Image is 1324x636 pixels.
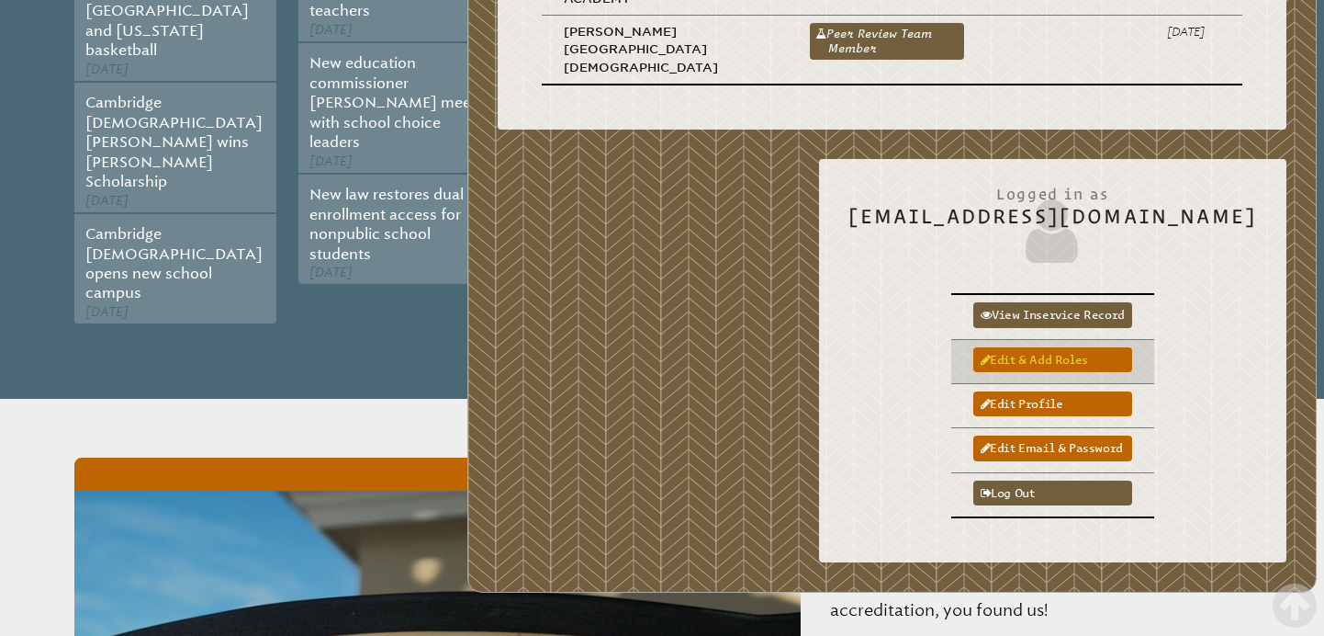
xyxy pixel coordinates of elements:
[309,54,484,151] a: New education commissioner [PERSON_NAME] meets with school choice leaders
[309,153,353,169] span: [DATE]
[848,176,1257,267] h2: [EMAIL_ADDRESS][DOMAIN_NAME]
[973,481,1132,505] a: Log out
[973,347,1132,372] a: Edit & add roles
[85,304,129,320] span: [DATE]
[973,302,1132,327] a: View inservice record
[85,94,263,190] a: Cambridge [DEMOGRAPHIC_DATA][PERSON_NAME] wins [PERSON_NAME] Scholarship
[309,265,353,280] span: [DATE]
[848,176,1257,205] span: Logged in as
[85,193,129,209] span: [DATE]
[309,22,353,38] span: [DATE]
[309,186,464,262] a: New law restores dual enrollment access for nonpublic school students
[85,225,263,301] a: Cambridge [DEMOGRAPHIC_DATA] opens new school campus
[973,392,1132,416] a: Edit profile
[1167,23,1220,40] p: [DATE]
[85,62,129,77] span: [DATE]
[973,436,1132,460] a: Edit email & password
[810,23,964,60] a: Peer Review Team Member
[564,23,766,76] p: [PERSON_NAME][GEOGRAPHIC_DATA][DEMOGRAPHIC_DATA]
